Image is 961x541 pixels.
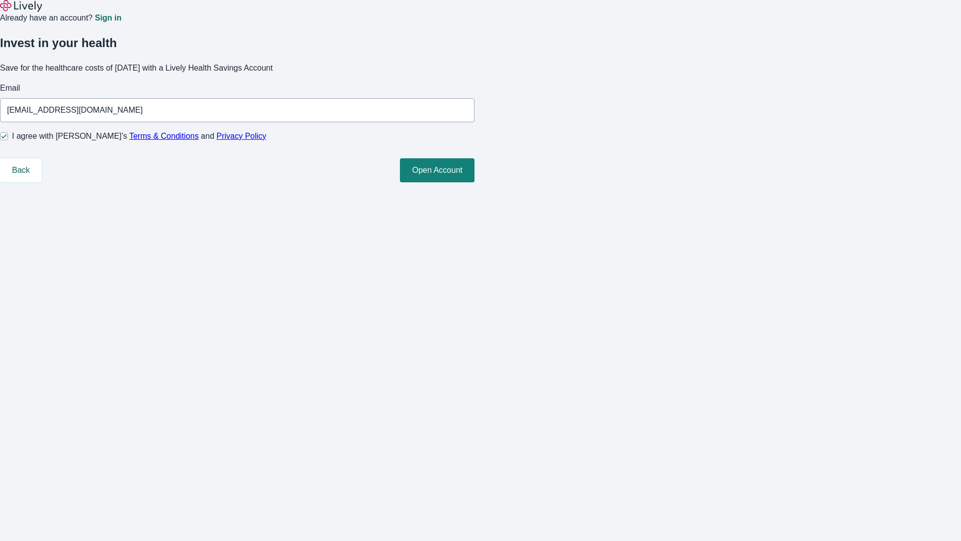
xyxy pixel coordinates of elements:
button: Open Account [400,158,474,182]
a: Sign in [95,14,121,22]
a: Terms & Conditions [129,132,199,140]
span: I agree with [PERSON_NAME]’s and [12,130,266,142]
a: Privacy Policy [217,132,267,140]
